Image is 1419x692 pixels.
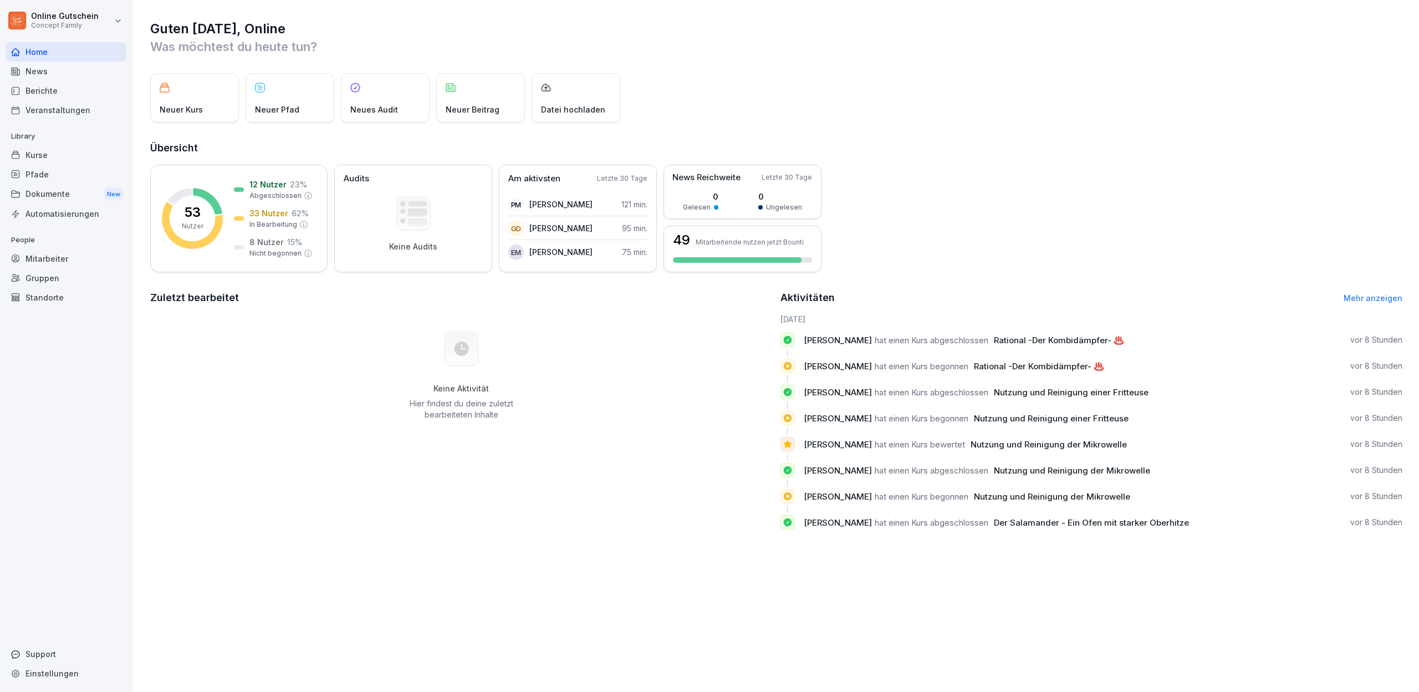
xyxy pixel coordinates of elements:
[541,104,605,115] p: Datei hochladen
[597,174,647,184] p: Letzte 30 Tage
[875,439,965,450] span: hat einen Kurs bewertet
[344,172,369,185] p: Audits
[292,207,309,219] p: 62 %
[150,38,1402,55] p: Was möchtest du heute tun?
[249,207,288,219] p: 33 Nutzer
[249,236,284,248] p: 8 Nutzer
[1350,360,1402,372] p: vor 8 Stunden
[6,145,126,165] a: Kurse
[104,188,123,201] div: New
[160,104,203,115] p: Neuer Kurs
[249,248,302,258] p: Nicht begonnen
[6,268,126,288] a: Gruppen
[249,179,287,190] p: 12 Nutzer
[405,398,517,420] p: Hier findest du deine zuletzt bearbeiteten Inhalte
[683,202,711,212] p: Gelesen
[971,439,1127,450] span: Nutzung und Reinigung der Mikrowelle
[350,104,398,115] p: Neues Audit
[1350,439,1402,450] p: vor 8 Stunden
[405,384,517,394] h5: Keine Aktivität
[6,231,126,249] p: People
[683,191,718,202] p: 0
[766,202,802,212] p: Ungelesen
[6,42,126,62] a: Home
[529,246,593,258] p: [PERSON_NAME]
[673,233,690,247] h3: 49
[875,335,988,345] span: hat einen Kurs abgeschlossen
[1350,413,1402,424] p: vor 8 Stunden
[6,165,126,184] a: Pfade
[6,128,126,145] p: Library
[621,199,647,210] p: 121 min.
[255,104,299,115] p: Neuer Pfad
[290,179,307,190] p: 23 %
[875,465,988,476] span: hat einen Kurs abgeschlossen
[6,644,126,664] div: Support
[804,413,872,424] span: [PERSON_NAME]
[185,206,201,219] p: 53
[31,12,99,21] p: Online Gutschein
[287,236,302,248] p: 15 %
[762,172,812,182] p: Letzte 30 Tage
[529,199,593,210] p: [PERSON_NAME]
[1350,465,1402,476] p: vor 8 Stunden
[804,387,872,398] span: [PERSON_NAME]
[672,171,741,184] p: News Reichweite
[150,20,1402,38] h1: Guten [DATE], Online
[875,517,988,528] span: hat einen Kurs abgeschlossen
[182,221,203,231] p: Nutzer
[974,491,1130,502] span: Nutzung und Reinigung der Mikrowelle
[780,313,1403,325] h6: [DATE]
[6,288,126,307] a: Standorte
[249,220,297,230] p: In Bearbeitung
[6,249,126,268] a: Mitarbeiter
[974,361,1104,372] span: Rational -Der Kombidämpfer- ♨️
[622,222,647,234] p: 95 min.
[31,22,99,29] p: Concept Family
[758,191,802,202] p: 0
[1350,517,1402,528] p: vor 8 Stunden
[804,465,872,476] span: [PERSON_NAME]
[446,104,499,115] p: Neuer Beitrag
[804,361,872,372] span: [PERSON_NAME]
[622,246,647,258] p: 75 min.
[6,81,126,100] a: Berichte
[994,465,1150,476] span: Nutzung und Reinigung der Mikrowelle
[994,517,1189,528] span: Der Salamander - Ein Ofen mit starker Oberhitze
[508,245,524,260] div: EM
[696,238,804,246] p: Mitarbeitende nutzen jetzt Bounti
[804,517,872,528] span: [PERSON_NAME]
[150,140,1402,156] h2: Übersicht
[249,191,302,201] p: Abgeschlossen
[6,100,126,120] a: Veranstaltungen
[804,439,872,450] span: [PERSON_NAME]
[994,387,1149,398] span: Nutzung und Reinigung einer Fritteuse
[875,361,968,372] span: hat einen Kurs begonnen
[508,197,524,212] div: PM
[875,491,968,502] span: hat einen Kurs begonnen
[6,664,126,683] a: Einstellungen
[6,204,126,223] div: Automatisierungen
[1350,491,1402,502] p: vor 8 Stunden
[529,222,593,234] p: [PERSON_NAME]
[875,413,968,424] span: hat einen Kurs begonnen
[6,62,126,81] a: News
[804,491,872,502] span: [PERSON_NAME]
[1350,386,1402,398] p: vor 8 Stunden
[1344,293,1402,303] a: Mehr anzeigen
[150,290,773,306] h2: Zuletzt bearbeitet
[974,413,1129,424] span: Nutzung und Reinigung einer Fritteuse
[875,387,988,398] span: hat einen Kurs abgeschlossen
[804,335,872,345] span: [PERSON_NAME]
[780,290,835,306] h2: Aktivitäten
